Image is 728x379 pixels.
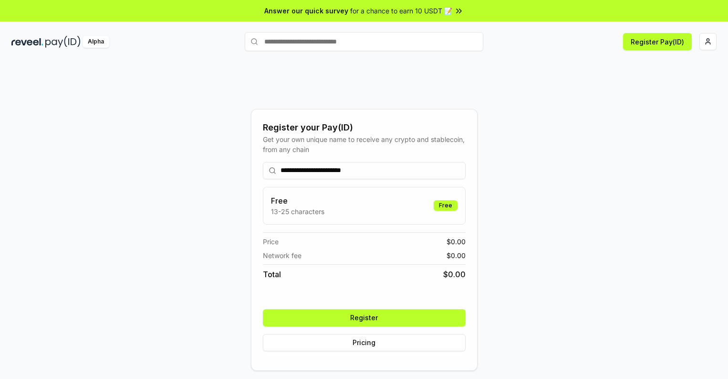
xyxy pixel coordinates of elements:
[443,269,466,280] span: $ 0.00
[434,200,458,211] div: Free
[447,250,466,260] span: $ 0.00
[263,269,281,280] span: Total
[350,6,452,16] span: for a chance to earn 10 USDT 📝
[623,33,692,50] button: Register Pay(ID)
[45,36,81,48] img: pay_id
[271,206,324,217] p: 13-25 characters
[263,309,466,326] button: Register
[264,6,348,16] span: Answer our quick survey
[11,36,43,48] img: reveel_dark
[83,36,109,48] div: Alpha
[263,121,466,134] div: Register your Pay(ID)
[263,334,466,351] button: Pricing
[263,237,279,247] span: Price
[263,250,302,260] span: Network fee
[447,237,466,247] span: $ 0.00
[271,195,324,206] h3: Free
[263,134,466,154] div: Get your own unique name to receive any crypto and stablecoin, from any chain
